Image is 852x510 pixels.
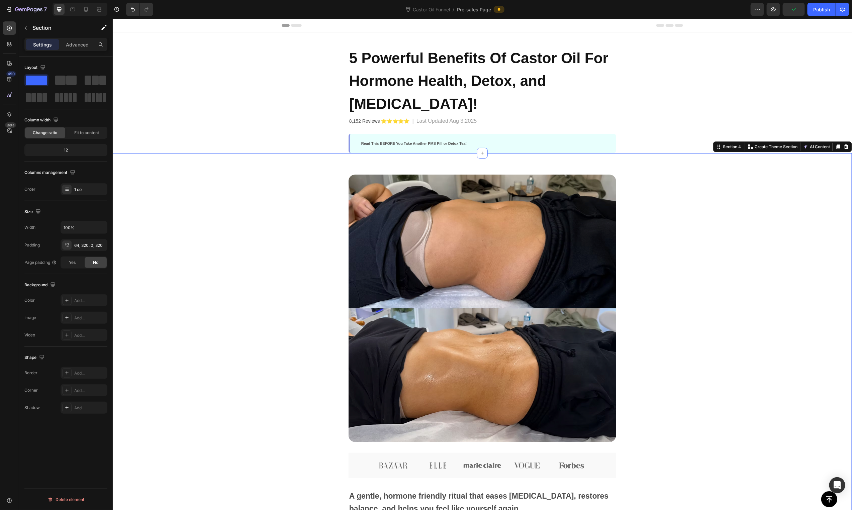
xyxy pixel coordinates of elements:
div: Order [24,186,35,192]
div: Shape [24,353,46,362]
div: Section 4 [609,125,630,131]
div: Add... [74,405,106,411]
p: Create Theme Section [642,125,685,131]
div: Image [24,315,36,321]
div: Columns management [24,168,77,177]
strong: Read This BEFORE You Take Another PMS Pill or Detox Tea! [249,123,354,127]
div: Color [24,297,35,303]
img: gempages_579656597572157973-dff13f61-baf9-44c2-81d0-dbf583326a20.svg [395,437,434,457]
p: 7 [44,5,47,13]
button: Delete element [24,494,107,505]
div: Border [24,370,37,376]
button: 7 [3,3,50,16]
div: Add... [74,332,106,338]
iframe: Design area [113,19,852,510]
div: Add... [74,388,106,394]
button: Publish [808,3,836,16]
div: 450 [6,71,16,77]
div: 1 col [74,187,106,193]
p: Section [32,24,87,32]
button: AI Content [689,124,719,132]
div: 12 [26,145,106,155]
div: Padding [24,242,40,248]
span: Castor Oil Funnel [411,6,451,13]
p: | [300,98,301,106]
span: Fit to content [74,130,99,136]
span: Pre-sales Page [457,6,491,13]
div: Undo/Redo [126,3,153,16]
span: 5 Powerful Benefits Of Castor Oil For Hormone Health, Detox, and [MEDICAL_DATA]! [236,31,496,93]
div: Add... [74,370,106,376]
div: Corner [24,387,38,393]
div: Open Intercom Messenger [829,477,845,493]
div: Video [24,332,35,338]
div: Column width [24,116,60,125]
div: Width [24,224,35,230]
p: Advanced [66,41,89,48]
div: Publish [813,6,830,13]
input: Auto [61,221,107,233]
img: gempages_579656597572157973-cb1a86cc-55b4-4839-898a-43a7ce04e006.svg [305,437,345,457]
span: / [453,6,454,13]
img: gempages_579656597572157973-ee906593-f13a-4c52-b33f-0a19f1e7130e.png [236,156,503,424]
img: gempages_579656597572157973-6f129ce1-9c64-41ce-8a16-aa53ea143899.svg [439,437,478,457]
div: Add... [74,298,106,304]
p: ⁠⁠⁠⁠⁠⁠⁠ [236,28,503,96]
div: Delete element [48,496,84,504]
img: gempages_579656597572157973-df0029bf-158a-467f-9cdf-01de2f9e2f33.svg [261,437,300,457]
p: Settings [33,41,52,48]
div: Shadow [24,405,40,411]
img: gempages_579656597572157973-33b0bb82-394a-4f2b-9335-be182f1d8130.svg [350,437,389,457]
div: Background [24,281,57,290]
div: Page padding [24,260,57,266]
span: 8,152 Reviews ⭐⭐⭐⭐⭐ [236,100,297,105]
div: Add... [74,315,106,321]
p: Last Updated Aug 3.2025 [304,98,364,106]
div: Beta [5,122,16,128]
span: No [93,260,98,266]
h2: Rich Text Editor. Editing area: main [236,27,503,97]
div: Layout [24,63,47,72]
span: Change ratio [33,130,58,136]
div: Size [24,207,42,216]
div: 64, 320, 0, 320 [74,242,106,248]
span: Yes [69,260,76,266]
